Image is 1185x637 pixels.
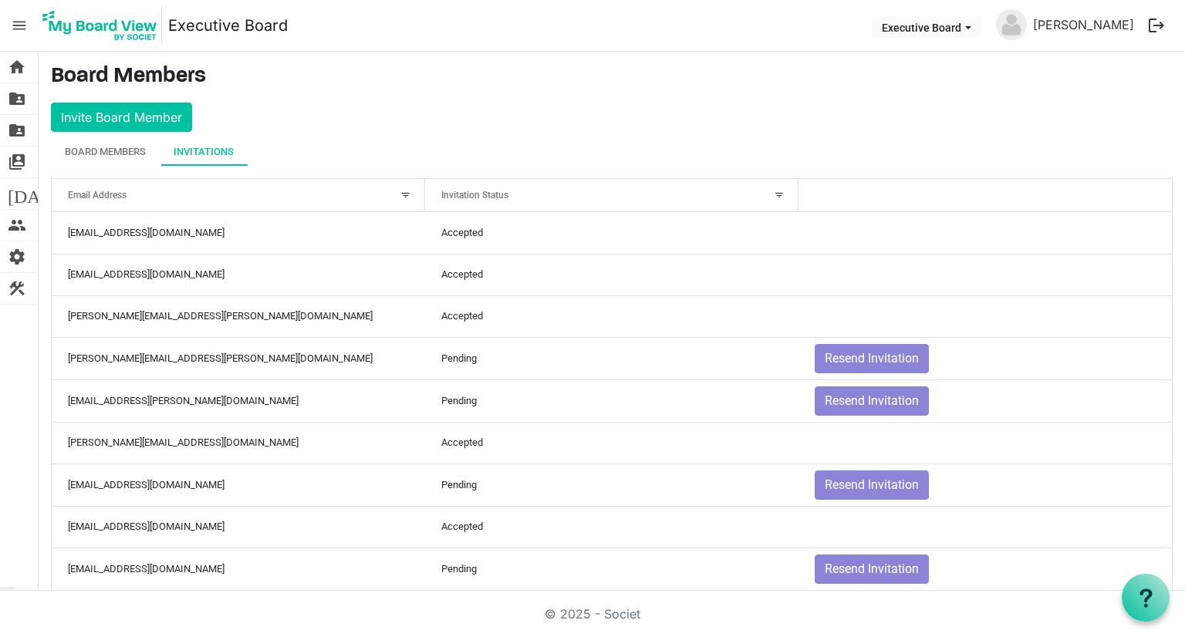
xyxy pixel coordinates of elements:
button: Executive Board dropdownbutton [872,16,981,38]
button: Invite Board Member [51,103,192,132]
td: matt.hill@scouting.org column header Email Address [52,254,425,295]
td: jimaip@mchsi.com column header Email Address [52,463,425,506]
button: Resend Invitation [815,386,929,416]
td: is template cell column header [798,506,1172,548]
td: Resend Invitation is template cell column header [798,379,1172,422]
td: Pending column header Invitation Status [425,379,798,422]
span: menu [5,11,34,40]
td: Resend Invitation is template cell column header [798,337,1172,379]
span: folder_shared [8,115,26,146]
td: Accepted column header Invitation Status [425,506,798,548]
img: no-profile-picture.svg [996,9,1027,40]
div: Board Members [65,144,146,160]
td: jedd.moore@scouting.org column header Email Address [52,337,425,379]
span: home [8,52,26,83]
td: midiowa.councilbsa@scouting.org column header Email Address [52,212,425,254]
td: grant.reigelman@scouting.org column header Email Address [52,379,425,422]
td: Accepted column header Invitation Status [425,422,798,463]
td: Resend Invitation is template cell column header [798,463,1172,506]
h3: Board Members [51,64,1173,90]
td: is template cell column header [798,212,1172,254]
td: is template cell column header [798,254,1172,295]
a: Executive Board [168,10,288,41]
a: © 2025 - Societ [545,606,640,622]
td: amanda.nuzum@scouting.org column header Email Address [52,295,425,337]
td: is template cell column header [798,295,1172,337]
button: logout [1140,9,1173,42]
td: dan@icomconsult.com column header Email Address [52,422,425,463]
span: people [8,210,26,241]
td: is template cell column header [798,422,1172,463]
td: Pending column header Invitation Status [425,548,798,590]
span: settings [8,241,26,272]
span: Invitation Status [441,190,508,201]
td: Pending column header Invitation Status [425,463,798,506]
div: tab-header [51,138,1173,166]
td: Accepted column header Invitation Status [425,295,798,337]
td: jlbanh@yahoo.com column header Email Address [52,506,425,548]
span: switch_account [8,147,26,177]
td: Resend Invitation is template cell column header [798,548,1172,590]
span: construction [8,273,26,304]
span: [DATE] [8,178,67,209]
td: Accepted column header Invitation Status [425,254,798,295]
td: cdb3121@gmail.com column header Email Address [52,548,425,590]
td: Pending column header Invitation Status [425,337,798,379]
a: [PERSON_NAME] [1027,9,1140,40]
span: folder_shared [8,83,26,114]
button: Resend Invitation [815,554,929,584]
button: Resend Invitation [815,344,929,373]
a: My Board View Logo [38,6,168,45]
img: My Board View Logo [38,6,162,45]
span: Email Address [68,190,127,201]
td: Accepted column header Invitation Status [425,212,798,254]
div: Invitations [174,144,234,160]
button: Resend Invitation [815,470,929,500]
